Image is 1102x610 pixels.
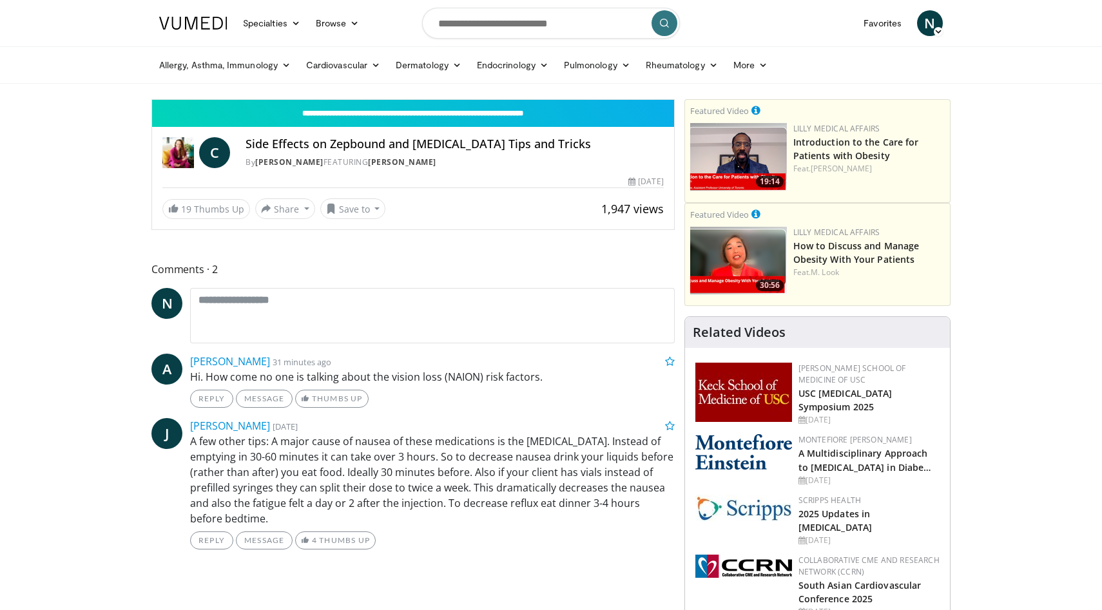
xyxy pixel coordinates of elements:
a: [PERSON_NAME] [368,157,436,167]
div: [DATE] [628,176,663,187]
a: Cardiovascular [298,52,388,78]
button: Share [255,198,315,219]
div: [DATE] [798,535,940,546]
img: VuMedi Logo [159,17,227,30]
a: A Multidisciplinary Approach to [MEDICAL_DATA] in Diabe… [798,447,932,473]
a: 19:14 [690,123,787,191]
span: 4 [312,535,317,545]
a: A [151,354,182,385]
a: C [199,137,230,168]
p: A few other tips: A major cause of nausea of these medications is the [MEDICAL_DATA]. Instead of ... [190,434,675,526]
a: Lilly Medical Affairs [793,123,880,134]
div: By FEATURING [246,157,663,168]
div: [DATE] [798,475,940,486]
img: c9f2b0b7-b02a-4276-a72a-b0cbb4230bc1.jpg.150x105_q85_autocrop_double_scale_upscale_version-0.2.jpg [695,495,792,521]
a: Browse [308,10,367,36]
a: Specialties [235,10,308,36]
div: [DATE] [798,414,940,426]
img: 7b941f1f-d101-407a-8bfa-07bd47db01ba.png.150x105_q85_autocrop_double_scale_upscale_version-0.2.jpg [695,363,792,422]
a: [PERSON_NAME] [190,354,270,368]
a: Reply [190,531,233,549]
img: acc2e291-ced4-4dd5-b17b-d06994da28f3.png.150x105_q85_crop-smart_upscale.png [690,123,787,191]
a: 4 Thumbs Up [295,531,376,549]
a: Scripps Health [798,495,861,506]
a: N [151,288,182,319]
a: 30:56 [690,227,787,294]
span: 1,947 views [601,201,664,216]
span: 19 [181,203,191,215]
a: Favorites [856,10,909,36]
h4: Side Effects on Zepbound and [MEDICAL_DATA] Tips and Tricks [246,137,663,151]
a: Rheumatology [638,52,726,78]
a: Endocrinology [469,52,556,78]
a: Message [236,531,293,549]
span: Comments 2 [151,261,675,278]
span: 19:14 [756,176,784,187]
img: c98a6a29-1ea0-4bd5-8cf5-4d1e188984a7.png.150x105_q85_crop-smart_upscale.png [690,227,787,294]
img: b0142b4c-93a1-4b58-8f91-5265c282693c.png.150x105_q85_autocrop_double_scale_upscale_version-0.2.png [695,434,792,470]
a: [PERSON_NAME] [811,163,872,174]
button: Save to [320,198,386,219]
small: Featured Video [690,209,749,220]
a: M. Look [811,267,839,278]
a: USC [MEDICAL_DATA] Symposium 2025 [798,387,893,413]
a: How to Discuss and Manage Obesity With Your Patients [793,240,920,265]
span: 30:56 [756,280,784,291]
a: Thumbs Up [295,390,368,408]
a: Allergy, Asthma, Immunology [151,52,298,78]
a: Dermatology [388,52,469,78]
a: Pulmonology [556,52,638,78]
a: More [726,52,775,78]
p: Hi. How come no one is talking about the vision loss (NAION) risk factors. [190,369,675,385]
a: Montefiore [PERSON_NAME] [798,434,912,445]
a: 2025 Updates in [MEDICAL_DATA] [798,508,872,533]
a: Message [236,390,293,408]
a: Introduction to the Care for Patients with Obesity [793,136,919,162]
a: J [151,418,182,449]
img: Dr. Carolynn Francavilla [162,137,194,168]
div: Feat. [793,267,945,278]
a: 19 Thumbs Up [162,199,250,219]
a: N [917,10,943,36]
a: [PERSON_NAME] [190,419,270,433]
img: a04ee3ba-8487-4636-b0fb-5e8d268f3737.png.150x105_q85_autocrop_double_scale_upscale_version-0.2.png [695,555,792,578]
a: South Asian Cardiovascular Conference 2025 [798,579,922,605]
div: Feat. [793,163,945,175]
small: 31 minutes ago [273,356,331,368]
input: Search topics, interventions [422,8,680,39]
small: [DATE] [273,421,298,432]
a: [PERSON_NAME] School of Medicine of USC [798,363,906,385]
small: Featured Video [690,105,749,117]
h4: Related Videos [693,325,786,340]
a: [PERSON_NAME] [255,157,324,167]
a: Lilly Medical Affairs [793,227,880,238]
a: Collaborative CME and Research Network (CCRN) [798,555,940,577]
a: Reply [190,390,233,408]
